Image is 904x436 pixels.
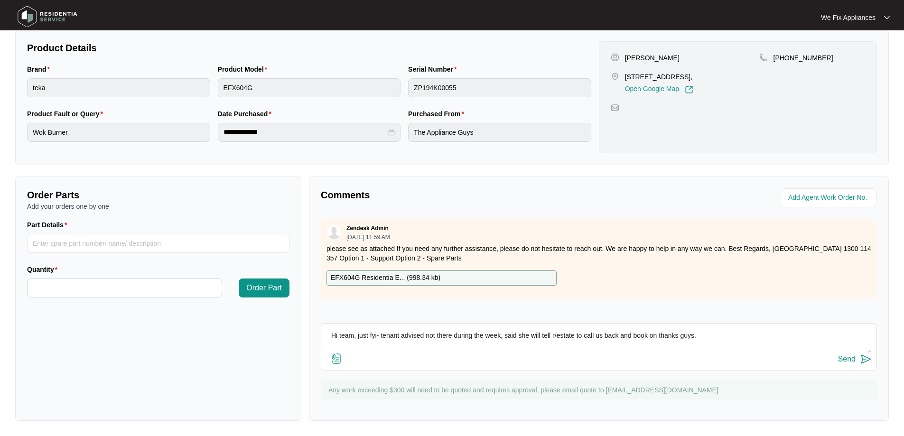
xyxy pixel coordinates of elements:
input: Quantity [28,279,222,297]
label: Quantity [27,265,61,274]
img: user.svg [327,225,341,239]
p: please see as attached If you need any further assistance, please do not hesitate to reach out. W... [326,244,871,263]
img: Link-External [685,85,693,94]
img: map-pin [611,103,619,112]
input: Add Agent Work Order No. [788,192,871,204]
label: Date Purchased [218,109,275,119]
p: [DATE] 11:59 AM [346,234,390,240]
label: Product Fault or Query [27,109,107,119]
p: Order Parts [27,188,289,202]
p: Zendesk Admin [346,224,389,232]
textarea: Hi team, just fyi- tenant advised not there during the week, said she will tell r/estate to call ... [326,328,872,353]
img: dropdown arrow [884,15,890,20]
img: map-pin [759,53,768,62]
img: residentia service logo [14,2,81,31]
label: Product Model [218,65,271,74]
div: Send [838,355,856,363]
p: Any work exceeding $300 will need to be quoted and requires approval, please email quote to [EMAI... [328,385,872,395]
p: We Fix Appliances [821,13,876,22]
p: Add your orders one by one [27,202,289,211]
input: Product Fault or Query [27,123,210,142]
input: Product Model [218,78,401,97]
label: Serial Number [408,65,460,74]
p: EFX604G Residentia E... ( 998.34 kb ) [331,273,440,283]
input: Date Purchased [224,127,387,137]
span: Order Part [246,282,282,294]
p: Comments [321,188,592,202]
input: Brand [27,78,210,97]
button: Send [838,353,872,366]
img: map-pin [611,72,619,81]
img: send-icon.svg [860,353,872,365]
input: Purchased From [408,123,591,142]
p: [PHONE_NUMBER] [774,53,833,63]
button: Order Part [239,278,289,297]
p: [STREET_ADDRESS], [625,72,693,82]
img: file-attachment-doc.svg [331,353,342,364]
label: Part Details [27,220,71,230]
a: Open Google Map [625,85,693,94]
input: Part Details [27,234,289,253]
img: user-pin [611,53,619,62]
input: Serial Number [408,78,591,97]
label: Brand [27,65,54,74]
p: [PERSON_NAME] [625,53,680,63]
p: Product Details [27,41,591,55]
label: Purchased From [408,109,468,119]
